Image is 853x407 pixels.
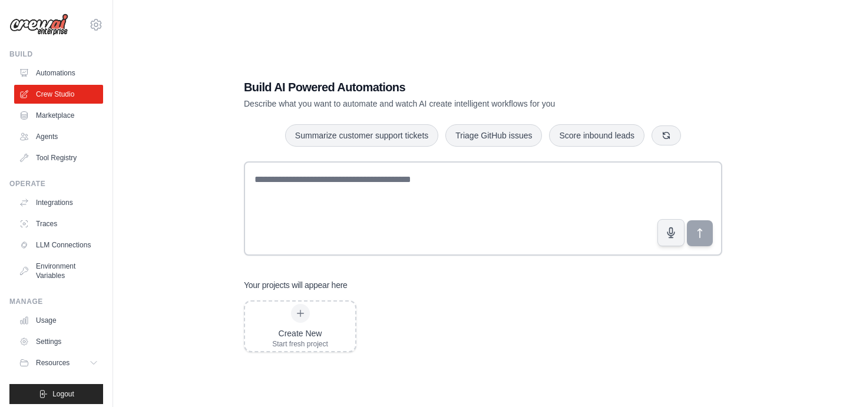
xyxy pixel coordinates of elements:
[14,353,103,372] button: Resources
[14,106,103,125] a: Marketplace
[14,193,103,212] a: Integrations
[14,127,103,146] a: Agents
[9,49,103,59] div: Build
[285,124,438,147] button: Summarize customer support tickets
[14,257,103,285] a: Environment Variables
[244,79,640,95] h1: Build AI Powered Automations
[445,124,542,147] button: Triage GitHub issues
[9,384,103,404] button: Logout
[14,236,103,254] a: LLM Connections
[14,311,103,330] a: Usage
[272,327,328,339] div: Create New
[9,297,103,306] div: Manage
[9,14,68,36] img: Logo
[272,339,328,349] div: Start fresh project
[14,214,103,233] a: Traces
[14,64,103,82] a: Automations
[14,148,103,167] a: Tool Registry
[657,219,685,246] button: Click to speak your automation idea
[244,279,348,291] h3: Your projects will appear here
[549,124,644,147] button: Score inbound leads
[652,125,681,145] button: Get new suggestions
[14,332,103,351] a: Settings
[244,98,640,110] p: Describe what you want to automate and watch AI create intelligent workflows for you
[9,179,103,188] div: Operate
[14,85,103,104] a: Crew Studio
[52,389,74,399] span: Logout
[36,358,70,368] span: Resources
